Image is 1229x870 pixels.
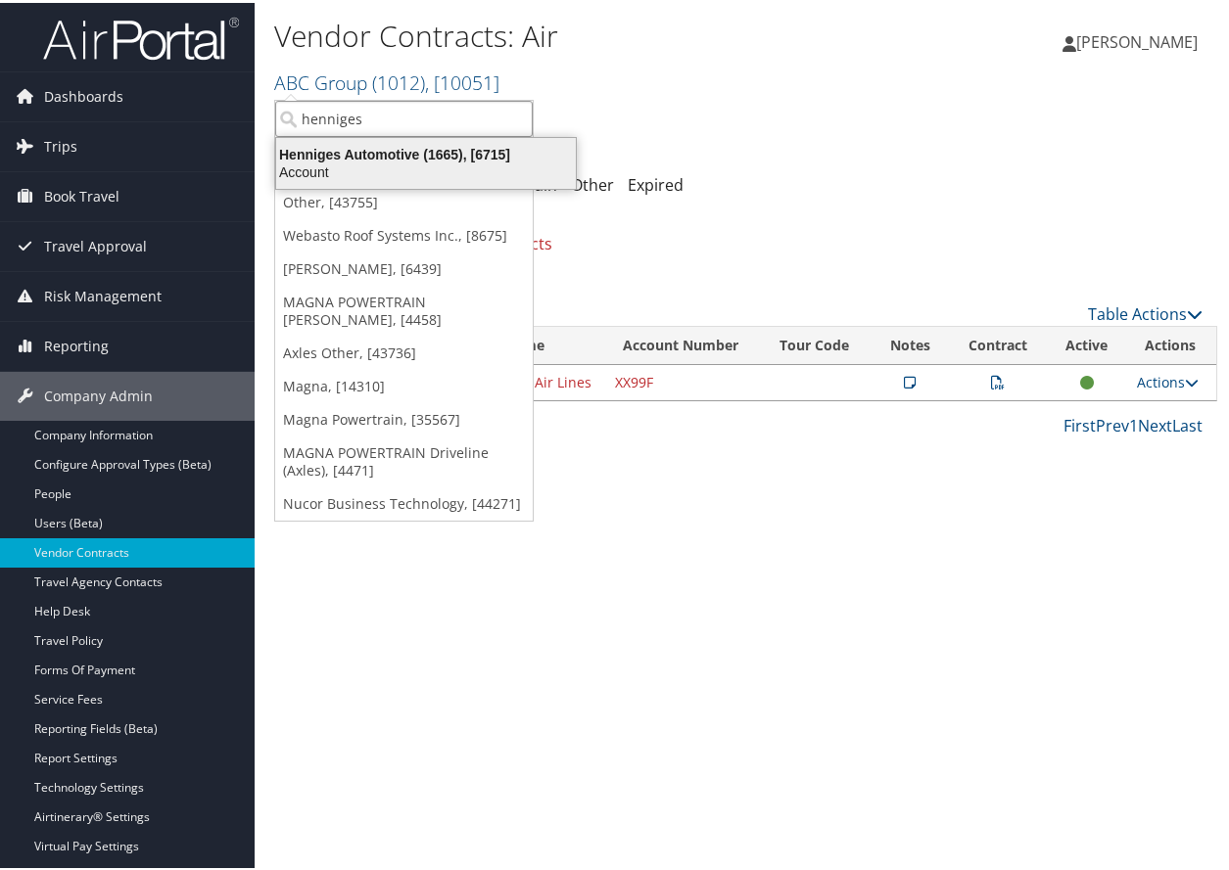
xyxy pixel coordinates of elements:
span: Risk Management [44,269,162,318]
th: Account Number: activate to sort column ascending [605,324,762,362]
span: Reporting [44,319,109,368]
span: ( 1012 ) [372,67,425,93]
th: Tour Code: activate to sort column ascending [762,324,871,362]
a: Expired [628,171,684,193]
a: Axles Other, [43736] [275,334,533,367]
a: Nucor Business Technology, [44271] [275,484,533,518]
a: Other, [43755] [275,183,533,216]
span: [PERSON_NAME] [1076,28,1198,50]
a: Prev [1096,412,1129,434]
th: Notes: activate to sort column ascending [871,324,949,362]
th: Contract: activate to sort column ascending [949,324,1047,362]
a: First [1064,412,1096,434]
a: MAGNA POWERTRAIN Driveline (Axles), [4471] [275,434,533,484]
span: Company Admin [44,369,153,418]
span: Dashboards [44,69,123,118]
h1: Vendor Contracts: Air [274,13,903,54]
a: [PERSON_NAME], [6439] [275,250,533,283]
span: , [ 10051 ] [425,67,499,93]
td: Delta Air Lines [487,362,605,397]
div: Henniges Automotive (1665), [6715] [264,143,588,160]
th: Actions [1127,324,1216,362]
a: Webasto Roof Systems Inc., [8675] [275,216,533,250]
a: Next [1138,412,1172,434]
span: Trips [44,119,77,168]
a: Actions [1137,370,1199,389]
a: 1 [1129,412,1138,434]
div: There is [274,214,1217,267]
img: airportal-logo.png [43,13,239,59]
th: Active: activate to sort column ascending [1047,324,1127,362]
a: [PERSON_NAME] [1063,10,1217,69]
a: ABC Group [274,67,499,93]
div: Account [264,160,588,178]
a: Table Actions [1088,300,1203,322]
span: Travel Approval [44,219,147,268]
th: Name: activate to sort column ascending [487,324,605,362]
span: Book Travel [44,169,119,218]
a: Last [1172,412,1203,434]
td: XX99F [605,362,762,397]
input: Search Accounts [275,98,533,134]
a: MAGNA POWERTRAIN [PERSON_NAME], [4458] [275,283,533,334]
a: Magna Powertrain, [35567] [275,400,533,434]
a: Magna, [14310] [275,367,533,400]
a: Other [571,171,614,193]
